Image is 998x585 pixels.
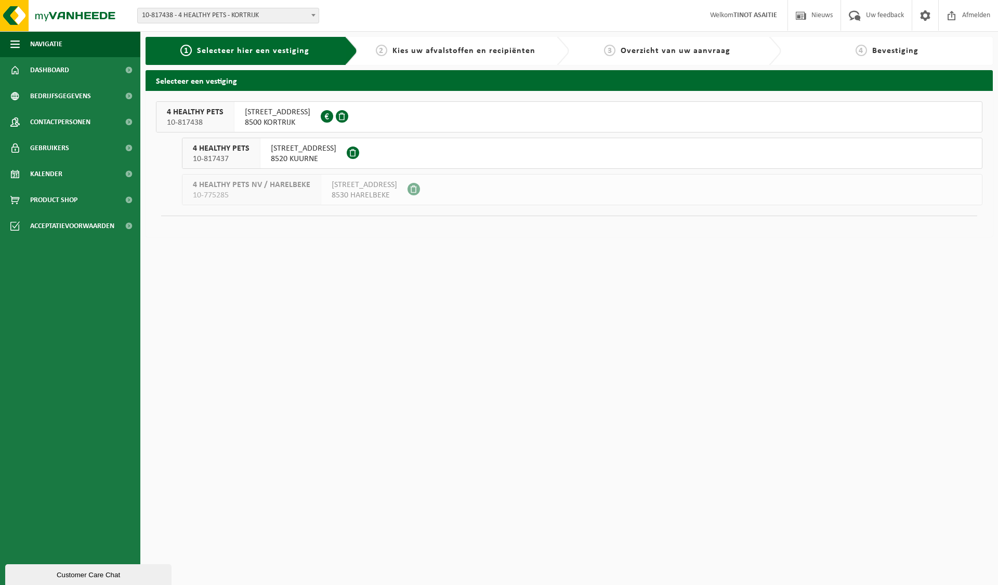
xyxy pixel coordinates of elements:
[30,57,69,83] span: Dashboard
[5,562,174,585] iframe: chat widget
[30,83,91,109] span: Bedrijfsgegevens
[30,109,90,135] span: Contactpersonen
[30,213,114,239] span: Acceptatievoorwaarden
[271,154,336,164] span: 8520 KUURNE
[138,8,319,23] span: 10-817438 - 4 HEALTHY PETS - KORTRIJK
[604,45,615,56] span: 3
[137,8,319,23] span: 10-817438 - 4 HEALTHY PETS - KORTRIJK
[167,117,224,128] span: 10-817438
[193,154,249,164] span: 10-817437
[332,190,397,201] span: 8530 HARELBEKE
[30,135,69,161] span: Gebruikers
[197,47,309,55] span: Selecteer hier een vestiging
[245,107,310,117] span: [STREET_ADDRESS]
[376,45,387,56] span: 2
[156,101,982,132] button: 4 HEALTHY PETS 10-817438 [STREET_ADDRESS]8500 KORTRIJK
[30,31,62,57] span: Navigatie
[872,47,918,55] span: Bevestiging
[271,143,336,154] span: [STREET_ADDRESS]
[146,70,993,90] h2: Selecteer een vestiging
[193,190,310,201] span: 10-775285
[621,47,730,55] span: Overzicht van uw aanvraag
[733,11,777,19] strong: TINOT ASAITIE
[193,180,310,190] span: 4 HEALTHY PETS NV / HARELBEKE
[392,47,535,55] span: Kies uw afvalstoffen en recipiënten
[856,45,867,56] span: 4
[180,45,192,56] span: 1
[182,138,982,169] button: 4 HEALTHY PETS 10-817437 [STREET_ADDRESS]8520 KUURNE
[332,180,397,190] span: [STREET_ADDRESS]
[193,143,249,154] span: 4 HEALTHY PETS
[30,161,62,187] span: Kalender
[30,187,77,213] span: Product Shop
[167,107,224,117] span: 4 HEALTHY PETS
[245,117,310,128] span: 8500 KORTRIJK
